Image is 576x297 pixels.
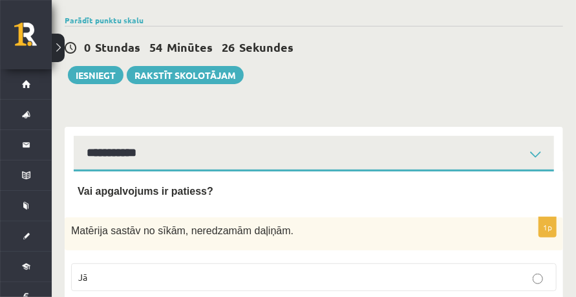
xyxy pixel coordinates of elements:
a: Rīgas 1. Tālmācības vidusskola [14,23,52,55]
a: Rakstīt skolotājam [127,66,244,84]
input: Jā [533,274,543,284]
span: Jā [78,271,87,283]
span: Minūtes [167,39,213,54]
span: 0 [84,39,91,54]
button: Iesniegt [68,66,123,84]
span: 26 [222,39,235,54]
span: Stundas [95,39,140,54]
span: Matērija sastāv no sīkām, neredzamām daļiņām. [71,225,293,236]
span: 54 [149,39,162,54]
span: Vai apgalvojums ir patiess? [78,186,213,197]
a: Parādīt punktu skalu [65,15,144,25]
p: 1p [539,217,557,237]
span: Sekundes [239,39,293,54]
